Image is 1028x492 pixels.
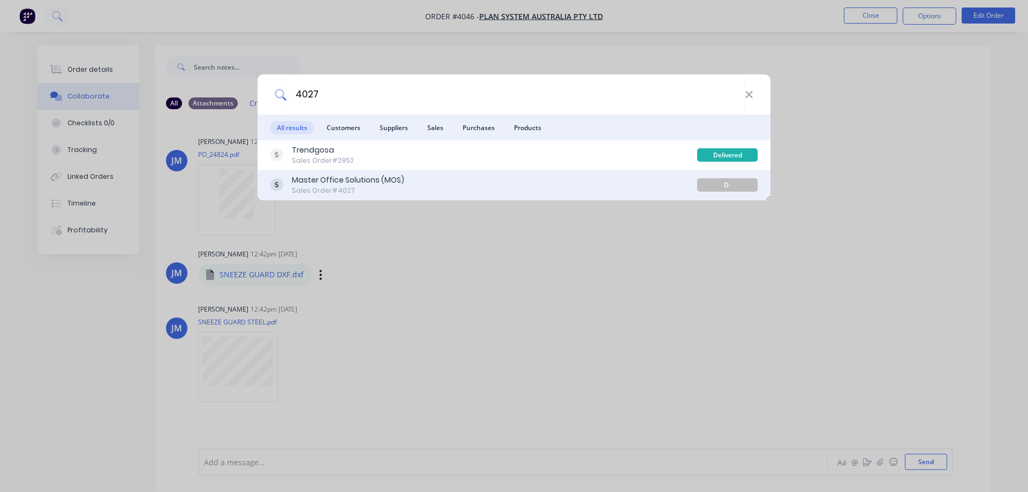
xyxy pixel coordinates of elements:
[373,121,414,134] span: Suppliers
[508,121,548,134] span: Products
[292,175,404,186] div: Master Office Solutions (MOS)
[697,148,758,162] div: Delivered
[286,74,745,115] input: Start typing a customer or supplier name to create a new order...
[292,186,404,195] div: Sales Order #4027
[292,156,354,165] div: Sales Order #2952
[320,121,367,134] span: Customers
[421,121,450,134] span: Sales
[270,121,314,134] span: All results
[456,121,501,134] span: Purchases
[292,145,354,156] div: Trendgosa
[697,178,758,192] div: D- Drawing/Drafting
